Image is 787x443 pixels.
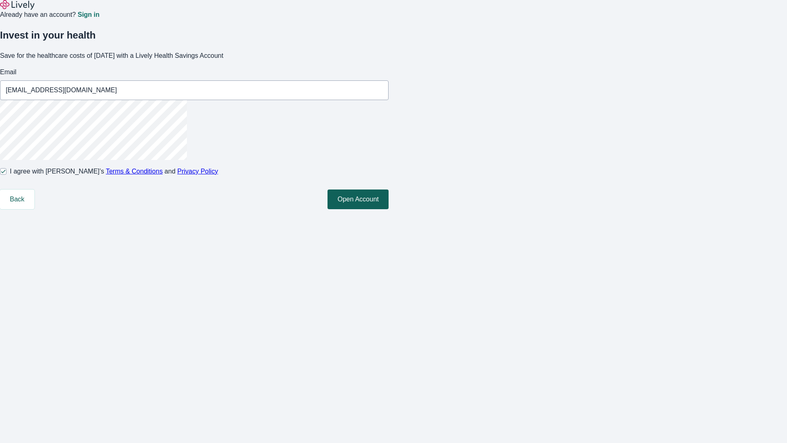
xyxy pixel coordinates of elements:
[10,167,218,176] span: I agree with [PERSON_NAME]’s and
[328,190,389,209] button: Open Account
[77,11,99,18] a: Sign in
[177,168,218,175] a: Privacy Policy
[106,168,163,175] a: Terms & Conditions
